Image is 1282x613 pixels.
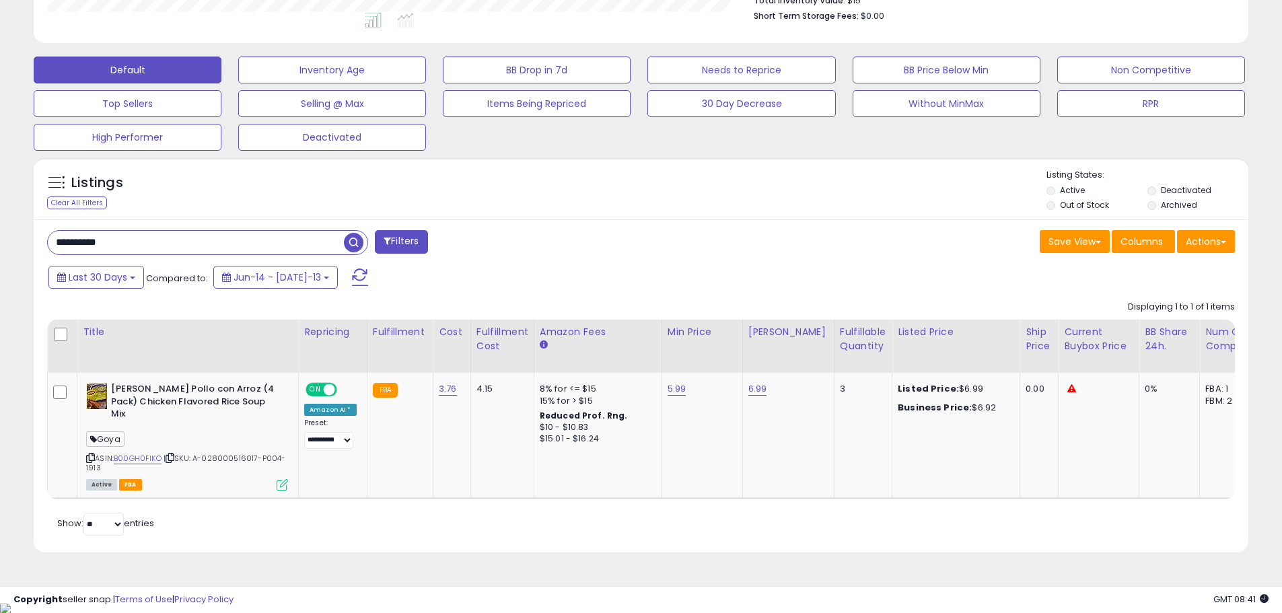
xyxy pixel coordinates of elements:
[540,395,651,407] div: 15% for > $15
[476,325,528,353] div: Fulfillment Cost
[898,402,1009,414] div: $6.92
[34,124,221,151] button: High Performer
[373,383,398,398] small: FBA
[48,266,144,289] button: Last 30 Days
[234,271,321,284] span: Jun-14 - [DATE]-13
[238,124,426,151] button: Deactivated
[540,410,628,421] b: Reduced Prof. Rng.
[304,419,357,449] div: Preset:
[540,422,651,433] div: $10 - $10.83
[1120,235,1163,248] span: Columns
[114,453,162,464] a: B00GH0FIKO
[34,57,221,83] button: Default
[1145,325,1194,353] div: BB Share 24h.
[540,325,656,339] div: Amazon Fees
[898,382,959,395] b: Listed Price:
[335,384,357,396] span: OFF
[86,431,124,447] span: Goya
[748,325,828,339] div: [PERSON_NAME]
[1205,383,1250,395] div: FBA: 1
[1060,184,1085,196] label: Active
[13,593,63,606] strong: Copyright
[1057,57,1245,83] button: Non Competitive
[69,271,127,284] span: Last 30 Days
[1060,199,1109,211] label: Out of Stock
[1213,593,1269,606] span: 2025-08-13 08:41 GMT
[1161,199,1197,211] label: Archived
[304,404,357,416] div: Amazon AI *
[213,266,338,289] button: Jun-14 - [DATE]-13
[898,401,972,414] b: Business Price:
[57,517,154,530] span: Show: entries
[1026,383,1048,395] div: 0.00
[115,593,172,606] a: Terms of Use
[668,382,686,396] a: 5.99
[540,339,548,351] small: Amazon Fees.
[647,90,835,117] button: 30 Day Decrease
[853,90,1040,117] button: Without MinMax
[1064,325,1133,353] div: Current Buybox Price
[647,57,835,83] button: Needs to Reprice
[304,325,361,339] div: Repricing
[668,325,737,339] div: Min Price
[439,382,457,396] a: 3.76
[754,10,859,22] b: Short Term Storage Fees:
[840,325,886,353] div: Fulfillable Quantity
[1161,184,1211,196] label: Deactivated
[1128,301,1235,314] div: Displaying 1 to 1 of 1 items
[443,57,631,83] button: BB Drop in 7d
[540,383,651,395] div: 8% for <= $15
[146,272,208,285] span: Compared to:
[861,9,884,22] span: $0.00
[83,325,293,339] div: Title
[853,57,1040,83] button: BB Price Below Min
[1205,325,1254,353] div: Num of Comp.
[86,453,286,473] span: | SKU: A-028000516017-P004-1913
[307,384,324,396] span: ON
[86,383,108,410] img: 51KcoXyAGtL._SL40_.jpg
[898,325,1014,339] div: Listed Price
[1026,325,1053,353] div: Ship Price
[86,479,117,491] span: All listings currently available for purchase on Amazon
[375,230,427,254] button: Filters
[34,90,221,117] button: Top Sellers
[47,196,107,209] div: Clear All Filters
[1057,90,1245,117] button: RPR
[748,382,767,396] a: 6.99
[1112,230,1175,253] button: Columns
[238,57,426,83] button: Inventory Age
[476,383,524,395] div: 4.15
[174,593,234,606] a: Privacy Policy
[111,383,275,424] b: [PERSON_NAME] Pollo con Arroz (4 Pack) Chicken Flavored Rice Soup Mix
[1177,230,1235,253] button: Actions
[71,174,123,192] h5: Listings
[238,90,426,117] button: Selling @ Max
[443,90,631,117] button: Items Being Repriced
[1145,383,1189,395] div: 0%
[439,325,465,339] div: Cost
[1040,230,1110,253] button: Save View
[86,383,288,489] div: ASIN:
[840,383,882,395] div: 3
[540,433,651,445] div: $15.01 - $16.24
[13,593,234,606] div: seller snap | |
[898,383,1009,395] div: $6.99
[119,479,142,491] span: FBA
[1046,169,1248,182] p: Listing States:
[1205,395,1250,407] div: FBM: 2
[373,325,427,339] div: Fulfillment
